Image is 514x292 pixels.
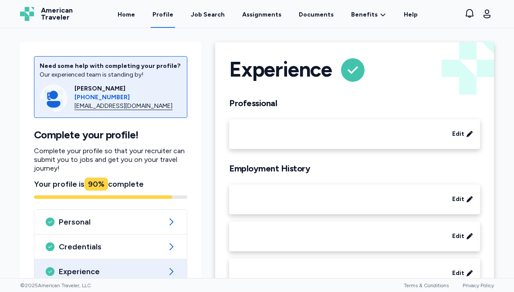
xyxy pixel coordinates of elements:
[41,7,73,21] span: American Traveler
[229,98,480,109] h2: Professional
[74,84,182,93] div: [PERSON_NAME]
[452,232,464,241] span: Edit
[229,185,480,215] div: Edit
[404,282,449,289] a: Terms & Conditions
[40,70,182,79] div: Our experienced team is standing by!
[40,84,68,112] img: Consultant
[151,1,175,28] a: Profile
[229,163,480,174] h2: Employment History
[85,178,108,191] div: 90 %
[191,10,225,19] div: Job Search
[351,10,386,19] a: Benefits
[59,217,162,227] span: Personal
[229,56,332,84] h1: Experience
[74,93,182,102] a: [PHONE_NUMBER]
[452,269,464,278] span: Edit
[59,266,162,277] span: Experience
[452,195,464,204] span: Edit
[34,147,187,173] p: Complete your profile so that your recruiter can submit you to jobs and get you on your travel jo...
[229,258,480,289] div: Edit
[20,282,91,289] span: © 2025 American Traveler, LLC
[351,10,378,19] span: Benefits
[34,178,187,190] div: Your profile is complete
[59,242,162,252] span: Credentials
[34,128,187,141] h1: Complete your profile!
[229,222,480,252] div: Edit
[452,130,464,138] span: Edit
[229,119,480,149] div: Edit
[20,7,34,21] img: Logo
[40,62,182,70] div: Need some help with completing your profile?
[463,282,494,289] a: Privacy Policy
